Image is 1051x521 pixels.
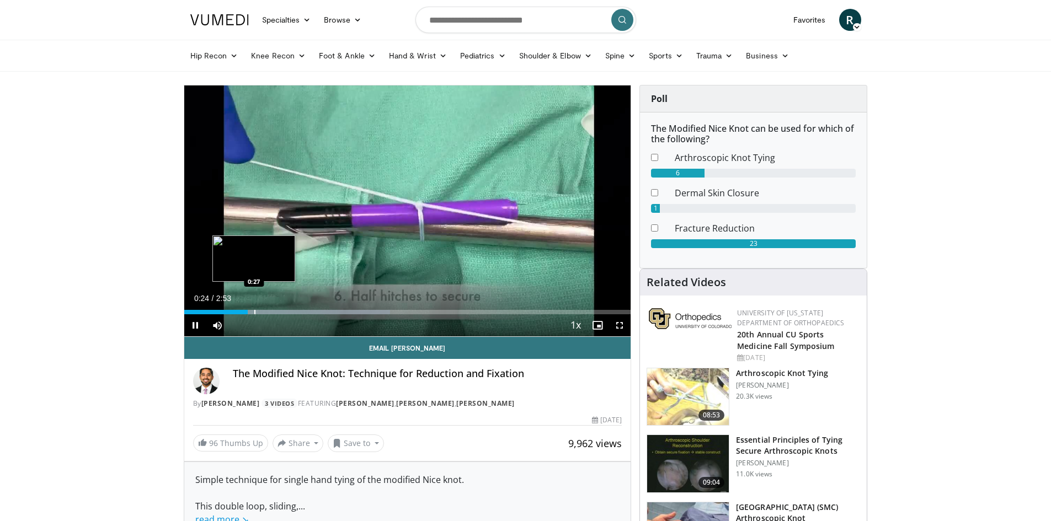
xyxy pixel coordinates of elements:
a: 08:53 Arthroscopic Knot Tying [PERSON_NAME] 20.3K views [647,368,860,426]
a: Knee Recon [244,45,312,67]
a: [PERSON_NAME] [456,399,515,408]
span: 96 [209,438,218,448]
img: image.jpeg [212,235,295,282]
button: Fullscreen [609,314,631,336]
a: [PERSON_NAME] [201,399,260,408]
img: Avatar [193,368,220,394]
span: 9,962 views [568,437,622,450]
h3: Essential Principles of Tying Secure Arthroscopic Knots [736,434,860,456]
p: 20.3K views [736,392,772,401]
dd: Fracture Reduction [666,222,864,235]
div: [DATE] [592,415,622,425]
p: [PERSON_NAME] [736,381,828,390]
span: 08:53 [698,410,725,421]
a: 3 Videos [262,399,298,408]
a: Hand & Wrist [382,45,454,67]
span: / [212,294,214,303]
a: R [839,9,861,31]
img: 286858_0000_1.png.150x105_q85_crop-smart_upscale.jpg [647,368,729,426]
div: 1 [651,204,660,213]
a: Sports [642,45,690,67]
div: [DATE] [737,353,858,363]
a: [PERSON_NAME] [396,399,455,408]
h3: Arthroscopic Knot Tying [736,368,828,379]
dd: Dermal Skin Closure [666,186,864,200]
a: Trauma [690,45,740,67]
button: Share [273,434,324,452]
a: Pediatrics [454,45,513,67]
a: 09:04 Essential Principles of Tying Secure Arthroscopic Knots [PERSON_NAME] 11.0K views [647,434,860,493]
a: 96 Thumbs Up [193,434,268,452]
button: Mute [206,314,228,336]
p: 11.0K views [736,470,772,479]
a: Specialties [255,9,318,31]
img: 12061_3.png.150x105_q85_crop-smart_upscale.jpg [647,435,729,492]
button: Pause [184,314,206,336]
img: 355603a8-37da-49b6-856f-e00d7e9307d3.png.150x105_q85_autocrop_double_scale_upscale_version-0.2.png [649,308,732,329]
div: 23 [651,239,856,248]
a: 20th Annual CU Sports Medicine Fall Symposium [737,329,834,351]
p: [PERSON_NAME] [736,459,860,468]
div: Progress Bar [184,310,631,314]
span: 0:24 [194,294,209,303]
h4: The Modified Nice Knot: Technique for Reduction and Fixation [233,368,622,380]
a: Browse [317,9,368,31]
a: Business [739,45,796,67]
h6: The Modified Nice Knot can be used for which of the following? [651,123,856,144]
a: Hip Recon [184,45,245,67]
a: Email [PERSON_NAME] [184,337,631,359]
strong: Poll [651,93,668,105]
button: Enable picture-in-picture mode [586,314,609,336]
div: By FEATURING , , [193,399,622,409]
a: University of [US_STATE] Department of Orthopaedics [737,308,844,327]
img: VuMedi Logo [190,14,249,25]
div: 6 [651,169,705,178]
video-js: Video Player [184,85,631,337]
a: [PERSON_NAME] [336,399,394,408]
button: Playback Rate [564,314,586,336]
a: Spine [599,45,642,67]
a: Favorites [787,9,833,31]
span: 2:53 [216,294,231,303]
button: Save to [328,434,384,452]
a: Shoulder & Elbow [513,45,599,67]
h4: Related Videos [647,276,726,289]
dd: Arthroscopic Knot Tying [666,151,864,164]
a: Foot & Ankle [312,45,382,67]
span: 09:04 [698,477,725,488]
input: Search topics, interventions [415,7,636,33]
